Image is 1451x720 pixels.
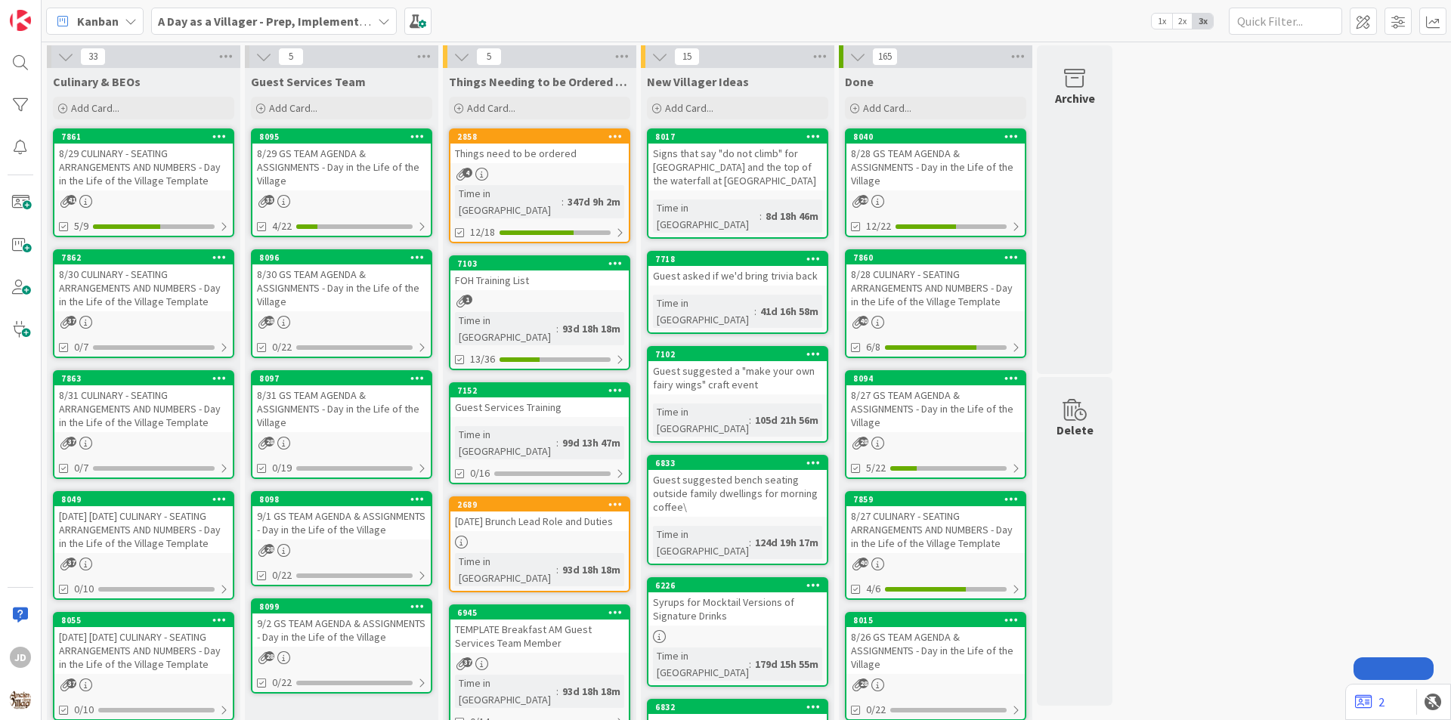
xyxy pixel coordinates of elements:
div: 8015 [853,615,1025,626]
a: 80968/30 GS TEAM AGENDA & ASSIGNMENTS - Day in the Life of the Village0/22 [251,249,432,358]
span: 4/6 [866,581,880,597]
span: 1x [1152,14,1172,29]
div: 8096 [259,252,431,263]
div: 8/27 CULINARY - SEATING ARRANGEMENTS AND NUMBERS - Day in the Life of the Village Template [846,506,1025,553]
span: Kanban [77,12,119,30]
span: 5/22 [866,460,886,476]
span: Add Card... [665,101,713,115]
span: New Villager Ideas [647,74,749,89]
input: Quick Filter... [1229,8,1342,35]
span: 28 [265,437,274,447]
span: Guest Services Team [251,74,366,89]
span: 29 [859,195,868,205]
div: 8/31 GS TEAM AGENDA & ASSIGNMENTS - Day in the Life of the Village [252,385,431,432]
div: 7103FOH Training List [450,257,629,290]
a: 80948/27 GS TEAM AGENDA & ASSIGNMENTS - Day in the Life of the Village5/22 [845,370,1026,479]
span: 5 [278,48,304,66]
div: 7860 [846,251,1025,264]
div: 93d 18h 18m [558,320,624,337]
span: : [754,303,756,320]
div: 2858 [457,131,629,142]
div: [DATE] Brunch Lead Role and Duties [450,511,629,531]
div: 8/31 CULINARY - SEATING ARRANGEMENTS AND NUMBERS - Day in the Life of the Village Template [54,385,233,432]
div: 7152Guest Services Training [450,384,629,417]
div: 6832 [655,702,827,712]
a: 80408/28 GS TEAM AGENDA & ASSIGNMENTS - Day in the Life of the Village12/22 [845,128,1026,237]
span: : [562,193,564,210]
span: 37 [67,678,76,688]
div: 8098 [252,493,431,506]
span: : [749,656,751,672]
div: 80958/29 GS TEAM AGENDA & ASSIGNMENTS - Day in the Life of the Village [252,130,431,190]
div: 8/27 GS TEAM AGENDA & ASSIGNMENTS - Day in the Life of the Village [846,385,1025,432]
a: 80989/1 GS TEAM AGENDA & ASSIGNMENTS - Day in the Life of the Village0/22 [251,491,432,586]
span: Add Card... [467,101,515,115]
span: 0/22 [272,675,292,691]
div: 80968/30 GS TEAM AGENDA & ASSIGNMENTS - Day in the Life of the Village [252,251,431,311]
div: 8/28 GS TEAM AGENDA & ASSIGNMENTS - Day in the Life of the Village [846,144,1025,190]
a: 6833Guest suggested bench seating outside family dwellings for morning coffee\Time in [GEOGRAPHIC... [647,455,828,565]
div: TEMPLATE Breakfast AM Guest Services Team Member [450,620,629,653]
div: 7859 [846,493,1025,506]
span: Culinary & BEOs [53,74,141,89]
div: Things need to be ordered [450,144,629,163]
div: 7863 [54,372,233,385]
div: 2689 [457,499,629,510]
div: 80989/1 GS TEAM AGENDA & ASSIGNMENTS - Day in the Life of the Village [252,493,431,539]
span: 0/10 [74,581,94,597]
div: Signs that say "do not climb" for [GEOGRAPHIC_DATA] and the top of the waterfall at [GEOGRAPHIC_D... [648,144,827,190]
div: 6945TEMPLATE Breakfast AM Guest Services Team Member [450,606,629,653]
span: 5 [476,48,502,66]
span: 165 [872,48,898,66]
div: Delete [1057,421,1094,439]
a: 80978/31 GS TEAM AGENDA & ASSIGNMENTS - Day in the Life of the Village0/19 [251,370,432,479]
a: 78608/28 CULINARY - SEATING ARRANGEMENTS AND NUMBERS - Day in the Life of the Village Template6/8 [845,249,1026,358]
div: Guest suggested a "make your own fairy wings" craft event [648,361,827,394]
div: 8/26 GS TEAM AGENDA & ASSIGNMENTS - Day in the Life of the Village [846,627,1025,674]
div: 8017Signs that say "do not climb" for [GEOGRAPHIC_DATA] and the top of the waterfall at [GEOGRAPH... [648,130,827,190]
span: 37 [67,316,76,326]
span: Add Card... [269,101,317,115]
div: 80158/26 GS TEAM AGENDA & ASSIGNMENTS - Day in the Life of the Village [846,613,1025,674]
div: 6226 [648,579,827,592]
span: : [556,561,558,578]
div: 7862 [54,251,233,264]
div: 80408/28 GS TEAM AGENDA & ASSIGNMENTS - Day in the Life of the Village [846,130,1025,190]
span: 28 [859,437,868,447]
div: 2689[DATE] Brunch Lead Role and Duties [450,498,629,531]
div: 78608/28 CULINARY - SEATING ARRANGEMENTS AND NUMBERS - Day in the Life of the Village Template [846,251,1025,311]
div: 105d 21h 56m [751,412,822,428]
a: 80999/2 GS TEAM AGENDA & ASSIGNMENTS - Day in the Life of the Village0/22 [251,598,432,694]
div: 7102 [648,348,827,361]
div: 8099 [259,601,431,612]
div: 8095 [252,130,431,144]
span: 37 [67,437,76,447]
span: 6/8 [866,339,880,355]
div: 99d 13h 47m [558,434,624,451]
div: 6226 [655,580,827,591]
a: 8017Signs that say "do not climb" for [GEOGRAPHIC_DATA] and the top of the waterfall at [GEOGRAPH... [647,128,828,239]
div: 9/2 GS TEAM AGENDA & ASSIGNMENTS - Day in the Life of the Village [252,613,431,647]
span: 0/22 [272,339,292,355]
div: 80999/2 GS TEAM AGENDA & ASSIGNMENTS - Day in the Life of the Village [252,600,431,647]
div: 8097 [259,373,431,384]
a: 7152Guest Services TrainingTime in [GEOGRAPHIC_DATA]:99d 13h 47m0/16 [449,382,630,484]
div: 8/29 GS TEAM AGENDA & ASSIGNMENTS - Day in the Life of the Village [252,144,431,190]
div: 8015 [846,613,1025,627]
span: : [556,683,558,700]
div: 8096 [252,251,431,264]
span: Add Card... [71,101,119,115]
div: FOH Training List [450,270,629,290]
div: [DATE] [DATE] CULINARY - SEATING ARRANGEMENTS AND NUMBERS - Day in the Life of the Village Template [54,506,233,553]
div: 8017 [648,130,827,144]
div: 8/30 GS TEAM AGENDA & ASSIGNMENTS - Day in the Life of the Village [252,264,431,311]
span: : [556,434,558,451]
a: 7103FOH Training ListTime in [GEOGRAPHIC_DATA]:93d 18h 18m13/36 [449,255,630,370]
span: 12/18 [470,224,495,240]
div: 9/1 GS TEAM AGENDA & ASSIGNMENTS - Day in the Life of the Village [252,506,431,539]
div: 7861 [61,131,233,142]
a: 2858Things need to be orderedTime in [GEOGRAPHIC_DATA]:347d 9h 2m12/18 [449,128,630,243]
span: : [760,208,762,224]
span: 0/22 [272,567,292,583]
div: 8040 [853,131,1025,142]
